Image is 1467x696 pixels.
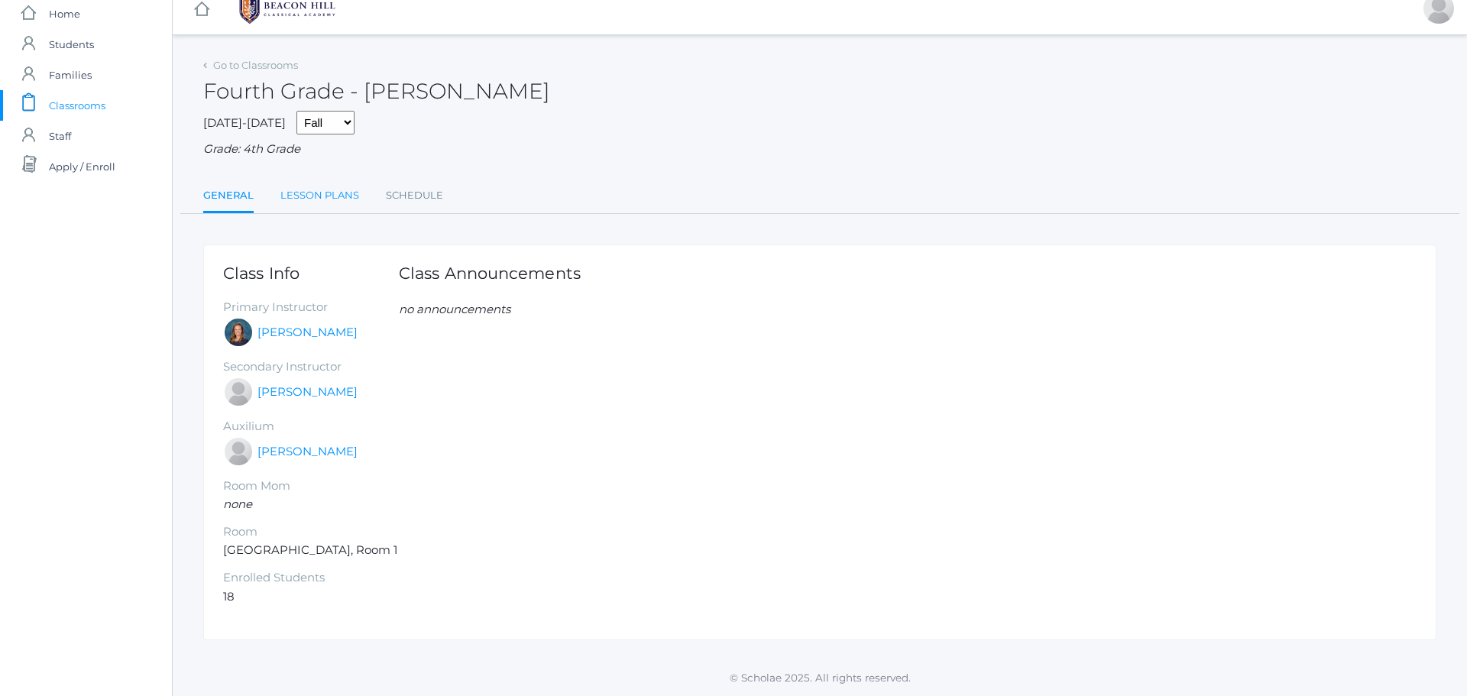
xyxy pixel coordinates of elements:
a: General [203,180,254,213]
div: [GEOGRAPHIC_DATA], Room 1 [223,264,399,606]
em: none [223,497,252,511]
h1: Class Announcements [399,264,581,282]
h5: Secondary Instructor [223,361,399,374]
span: [DATE]-[DATE] [203,115,286,130]
h2: Fourth Grade - [PERSON_NAME] [203,79,550,103]
div: Grade: 4th Grade [203,141,1436,158]
h5: Auxilium [223,420,399,433]
h5: Room Mom [223,480,399,493]
a: Lesson Plans [280,180,359,211]
h5: Primary Instructor [223,301,399,314]
span: Students [49,29,94,60]
a: [PERSON_NAME] [257,384,358,401]
span: Apply / Enroll [49,151,115,182]
a: Schedule [386,180,443,211]
h5: Room [223,526,399,539]
h1: Class Info [223,264,399,282]
a: [PERSON_NAME] [257,324,358,342]
span: Classrooms [49,90,105,121]
a: [PERSON_NAME] [257,443,358,461]
span: Staff [49,121,71,151]
div: Lydia Chaffin [223,377,254,407]
div: Ellie Bradley [223,317,254,348]
span: Families [49,60,92,90]
li: 18 [223,588,399,606]
h5: Enrolled Students [223,571,399,584]
a: Go to Classrooms [213,59,298,71]
em: no announcements [399,302,510,316]
p: © Scholae 2025. All rights reserved. [173,670,1467,685]
div: Heather Porter [223,436,254,467]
